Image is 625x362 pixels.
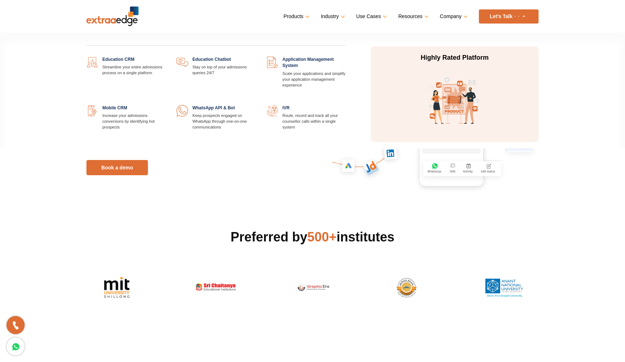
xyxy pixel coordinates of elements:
a: Company [440,11,466,22]
a: Industry [321,11,344,22]
a: Book a demo [86,160,148,175]
p: Highly Rated Platform [387,54,523,62]
a: Let’s Talk [479,9,539,24]
a: Products [284,11,308,22]
a: Resources [398,11,427,22]
a: Use Cases [356,11,386,22]
h2: Preferred by institutes [86,228,539,246]
span: 500+ [307,230,337,244]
